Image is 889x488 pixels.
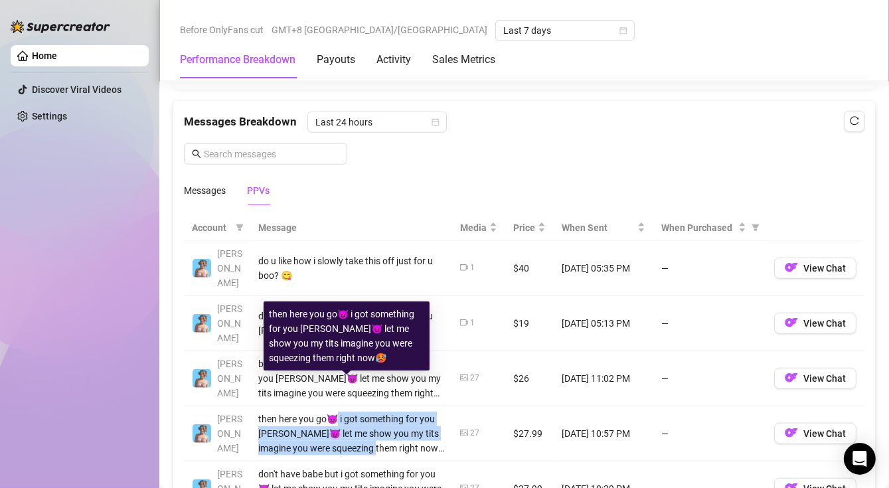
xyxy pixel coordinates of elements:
input: Search messages [204,147,339,161]
a: OFView Chat [774,376,856,386]
td: $27.99 [505,406,554,461]
img: OF [785,371,798,384]
span: picture [460,429,468,437]
span: calendar [619,27,627,35]
div: 27 [470,372,479,384]
a: Settings [32,111,67,122]
th: Media [452,215,505,241]
th: When Purchased [653,215,766,241]
span: video-camera [460,319,468,327]
button: OFView Chat [774,368,856,389]
span: Last 7 days [503,21,627,41]
span: Price [513,220,535,235]
span: [PERSON_NAME] [217,359,242,398]
div: then here you go😈 i got something for you [PERSON_NAME]😈 let me show you my tits imagine you were... [269,307,424,365]
a: Discover Viral Videos [32,84,121,95]
th: Price [505,215,554,241]
td: — [653,296,766,351]
div: then here you go😈 i got something for you [PERSON_NAME]😈 let me show you my tits imagine you were... [258,412,444,455]
span: search [192,149,201,159]
span: When Sent [562,220,635,235]
td: $26 [505,351,554,406]
div: do u like how i slowly take this off just for u [PERSON_NAME]? 😋 [258,309,444,338]
img: Vanessa [193,424,211,443]
div: but if you want something naughtier i got you [PERSON_NAME]😈 let me show you my tits imagine you ... [258,357,444,400]
td: $40 [505,241,554,296]
span: calendar [432,118,440,126]
td: — [653,351,766,406]
div: 27 [470,427,479,440]
div: Sales Metrics [432,52,495,68]
div: 1 [470,262,475,274]
span: filter [749,218,762,238]
div: Open Intercom Messenger [844,443,876,475]
span: Last 24 hours [315,112,439,132]
div: Payouts [317,52,355,68]
span: GMT+8 [GEOGRAPHIC_DATA]/[GEOGRAPHIC_DATA] [272,20,487,40]
div: Activity [376,52,411,68]
span: View Chat [803,428,846,439]
a: OFView Chat [774,321,856,331]
button: OFView Chat [774,313,856,334]
span: picture [460,374,468,382]
span: filter [236,224,244,232]
td: [DATE] 10:57 PM [554,406,653,461]
a: Home [32,50,57,61]
img: OF [785,316,798,329]
img: Vanessa [193,369,211,388]
span: [PERSON_NAME] [217,248,242,288]
td: — [653,241,766,296]
div: PPVs [247,183,270,198]
span: [PERSON_NAME] [217,414,242,453]
span: filter [752,224,760,232]
span: When Purchased [661,220,736,235]
img: Vanessa [193,314,211,333]
button: OFView Chat [774,258,856,279]
td: [DATE] 05:35 PM [554,241,653,296]
img: OF [785,426,798,440]
span: View Chat [803,318,846,329]
a: OFView Chat [774,266,856,276]
span: Before OnlyFans cut [180,20,264,40]
th: When Sent [554,215,653,241]
span: Media [460,220,487,235]
td: — [653,406,766,461]
span: [PERSON_NAME] [217,303,242,343]
td: $19 [505,296,554,351]
a: OFView Chat [774,431,856,442]
div: Messages Breakdown [184,112,864,133]
button: OFView Chat [774,423,856,444]
td: [DATE] 11:02 PM [554,351,653,406]
img: logo-BBDzfeDw.svg [11,20,110,33]
div: do u like how i slowly take this off just for u boo? 😋 [258,254,444,283]
span: video-camera [460,264,468,272]
div: 1 [470,317,475,329]
img: Vanessa [193,259,211,278]
div: Performance Breakdown [180,52,295,68]
span: filter [233,218,246,238]
img: OF [785,261,798,274]
span: View Chat [803,263,846,274]
td: [DATE] 05:13 PM [554,296,653,351]
span: reload [850,116,859,125]
div: Messages [184,183,226,198]
th: Message [250,215,452,241]
span: Account [192,220,230,235]
span: View Chat [803,373,846,384]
